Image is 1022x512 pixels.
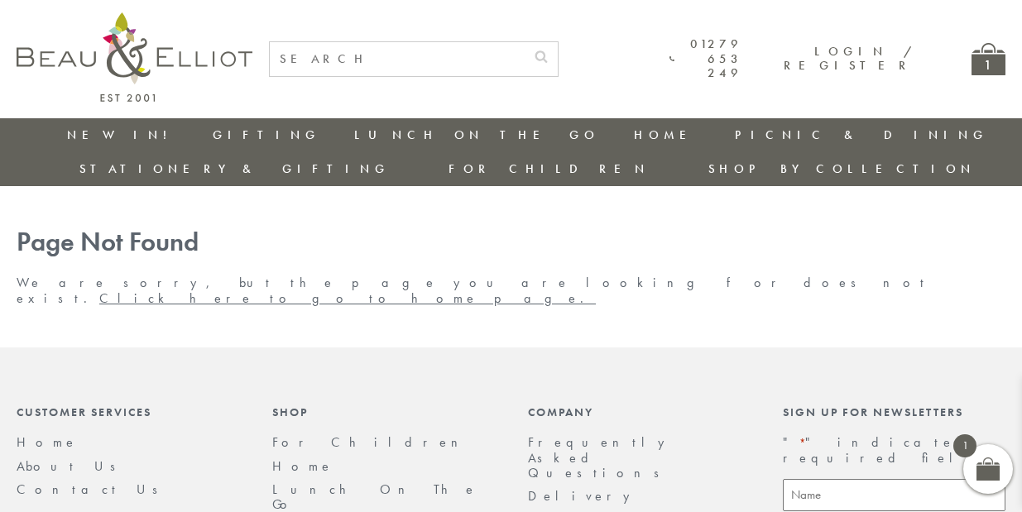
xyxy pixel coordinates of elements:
a: Picnic & Dining [735,127,988,143]
input: Name [783,479,1005,511]
a: Login / Register [784,43,914,74]
a: Click here to go to home page. [99,289,596,307]
a: Lunch On The Go [354,127,599,143]
a: Home [17,433,78,451]
a: Stationery & Gifting [79,160,390,177]
a: Home [272,457,333,475]
a: Contact Us [17,481,169,498]
a: 1 [972,43,1005,75]
div: Company [528,405,751,419]
a: Home [634,127,700,143]
img: logo [17,12,252,102]
a: New in! [67,127,178,143]
div: Sign up for newsletters [783,405,1005,419]
a: For Children [272,433,471,451]
a: Delivery [528,487,639,505]
span: 1 [953,434,976,457]
div: Customer Services [17,405,239,419]
h1: Page Not Found [17,227,1005,258]
a: Shop by collection [708,160,976,177]
input: SEARCH [270,42,525,76]
p: " " indicates required fields [783,435,1005,466]
div: Shop [272,405,495,419]
a: For Children [449,160,650,177]
a: Frequently Asked Questions [528,433,674,481]
a: 01279 653 249 [669,37,743,80]
a: About Us [17,457,127,475]
a: Gifting [213,127,320,143]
